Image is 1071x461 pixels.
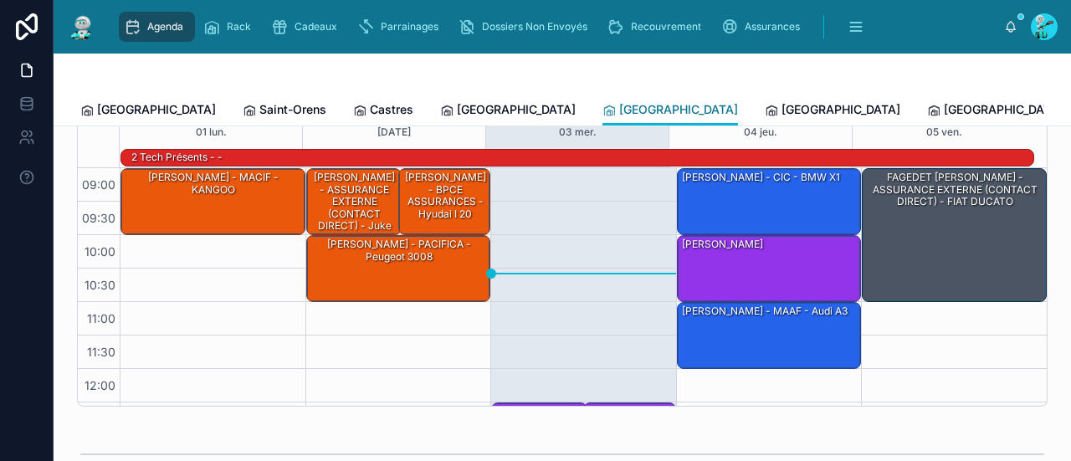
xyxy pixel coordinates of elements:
[680,304,849,319] div: [PERSON_NAME] - MAAF - audi A3
[377,115,411,149] button: [DATE]
[352,12,450,42] a: Parrainages
[678,303,861,368] div: [PERSON_NAME] - MAAF - audi A3
[865,170,1045,209] div: FAGEDET [PERSON_NAME] - ASSURANCE EXTERNE (CONTACT DIRECT) - FIAT DUCATO
[744,115,777,149] button: 04 jeu.
[78,177,120,192] span: 09:00
[130,149,224,166] div: 2 Tech présents - -
[402,170,489,222] div: [PERSON_NAME] - BPCE ASSURANCES - hyudai i 20
[80,95,216,128] a: [GEOGRAPHIC_DATA]
[745,20,800,33] span: Assurances
[80,278,120,292] span: 10:30
[927,95,1063,128] a: [GEOGRAPHIC_DATA]
[370,101,413,118] span: Castres
[716,12,812,42] a: Assurances
[781,101,900,118] span: [GEOGRAPHIC_DATA]
[678,236,861,301] div: [PERSON_NAME]
[399,169,489,234] div: [PERSON_NAME] - BPCE ASSURANCES - hyudai i 20
[110,8,1004,45] div: scrollable content
[80,378,120,392] span: 12:00
[83,311,120,325] span: 11:00
[440,95,576,128] a: [GEOGRAPHIC_DATA]
[602,12,713,42] a: Recouvrement
[147,20,183,33] span: Agenda
[78,211,120,225] span: 09:30
[266,12,349,42] a: Cadeaux
[619,101,738,118] span: [GEOGRAPHIC_DATA]
[587,404,674,443] div: [PERSON_NAME] - MAAF - Mégane 4
[307,169,402,234] div: [PERSON_NAME] - ASSURANCE EXTERNE (CONTACT DIRECT) - juke
[124,170,304,197] div: [PERSON_NAME] - MACIF - KANGOO
[602,95,738,126] a: [GEOGRAPHIC_DATA]
[196,115,227,149] button: 01 lun.
[765,95,900,128] a: [GEOGRAPHIC_DATA]
[495,404,586,432] div: [PERSON_NAME] - AXA - Clio 4
[454,12,599,42] a: Dossiers Non Envoyés
[310,237,489,264] div: [PERSON_NAME] - PACIFICA - Peugeot 3008
[243,95,326,128] a: Saint-Orens
[295,20,337,33] span: Cadeaux
[482,20,587,33] span: Dossiers Non Envoyés
[119,12,195,42] a: Agenda
[631,20,701,33] span: Recouvrement
[259,101,326,118] span: Saint-Orens
[381,20,438,33] span: Parrainages
[80,244,120,259] span: 10:00
[121,169,305,234] div: [PERSON_NAME] - MACIF - KANGOO
[678,169,861,234] div: [PERSON_NAME] - CIC - BMW x1
[457,101,576,118] span: [GEOGRAPHIC_DATA]
[559,115,597,149] button: 03 mer.
[680,237,765,252] div: [PERSON_NAME]
[926,115,962,149] button: 05 ven.
[353,95,413,128] a: Castres
[227,20,251,33] span: Rack
[130,150,224,165] div: 2 Tech présents - -
[198,12,263,42] a: Rack
[83,345,120,359] span: 11:30
[863,169,1046,301] div: FAGEDET [PERSON_NAME] - ASSURANCE EXTERNE (CONTACT DIRECT) - FIAT DUCATO
[680,170,842,185] div: [PERSON_NAME] - CIC - BMW x1
[97,101,216,118] span: [GEOGRAPHIC_DATA]
[310,170,401,233] div: [PERSON_NAME] - ASSURANCE EXTERNE (CONTACT DIRECT) - juke
[67,13,97,40] img: App logo
[307,236,490,301] div: [PERSON_NAME] - PACIFICA - Peugeot 3008
[944,101,1063,118] span: [GEOGRAPHIC_DATA]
